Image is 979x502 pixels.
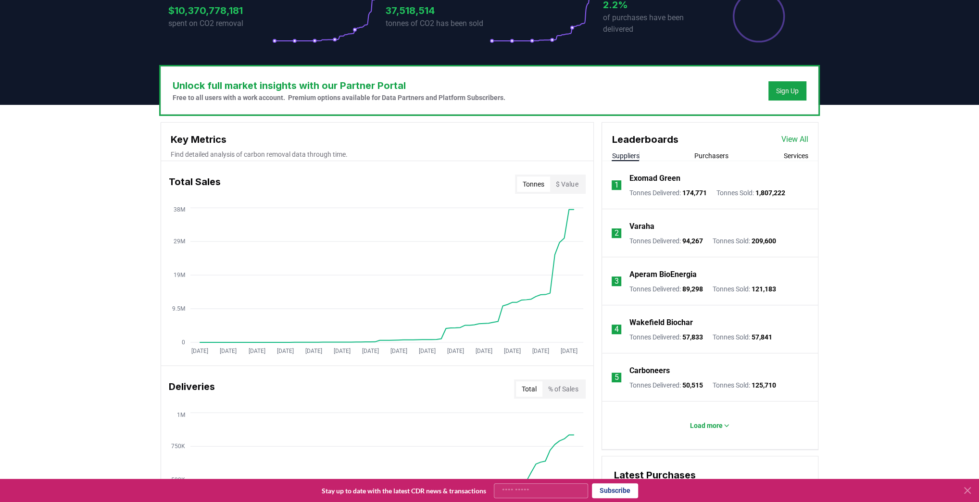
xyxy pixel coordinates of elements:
h3: $10,370,778,181 [168,3,272,18]
p: 3 [615,276,619,287]
p: 4 [615,324,619,335]
tspan: [DATE] [532,348,549,354]
h3: Key Metrics [171,132,584,147]
tspan: [DATE] [334,348,351,354]
h3: 37,518,514 [386,3,489,18]
tspan: 38M [174,206,185,213]
button: Tonnes [517,176,550,192]
h3: Deliveries [169,379,215,399]
span: 50,515 [682,381,703,389]
tspan: [DATE] [419,348,436,354]
tspan: 500K [171,477,185,483]
p: Tonnes Delivered : [629,380,703,390]
p: Tonnes Sold : [712,380,776,390]
a: Aperam BioEnergia [629,269,696,280]
tspan: [DATE] [561,348,577,354]
tspan: 1M [177,411,185,418]
p: Tonnes Delivered : [629,236,703,246]
button: $ Value [550,176,584,192]
p: Tonnes Delivered : [629,284,703,294]
a: Varaha [629,221,654,232]
span: 89,298 [682,285,703,293]
tspan: [DATE] [390,348,407,354]
a: View All [781,134,808,145]
tspan: [DATE] [504,348,521,354]
tspan: 750K [171,443,185,450]
button: Sign Up [768,81,806,100]
tspan: [DATE] [476,348,492,354]
h3: Latest Purchases [614,468,806,482]
p: Tonnes Sold : [712,236,776,246]
p: 1 [615,179,619,191]
a: Carboneers [629,365,669,376]
button: Load more [682,416,738,435]
button: Services [784,151,808,161]
p: 5 [615,372,619,383]
tspan: [DATE] [447,348,464,354]
p: Load more [690,421,723,430]
span: 94,267 [682,237,703,245]
p: Tonnes Sold : [716,188,785,198]
tspan: 19M [174,272,185,278]
p: Tonnes Delivered : [629,332,703,342]
p: Free to all users with a work account. Premium options available for Data Partners and Platform S... [173,93,505,102]
span: 174,771 [682,189,706,197]
tspan: [DATE] [305,348,322,354]
p: tonnes of CO2 has been sold [386,18,489,29]
tspan: [DATE] [249,348,265,354]
p: Tonnes Sold : [712,332,772,342]
p: spent on CO2 removal [168,18,272,29]
button: Total [516,381,542,397]
a: Wakefield Biochar [629,317,692,328]
h3: Leaderboards [612,132,678,147]
h3: Total Sales [169,175,221,194]
tspan: [DATE] [220,348,237,354]
p: Find detailed analysis of carbon removal data through time. [171,150,584,159]
span: 57,833 [682,333,703,341]
p: Tonnes Sold : [712,284,776,294]
span: 209,600 [751,237,776,245]
tspan: 29M [174,238,185,245]
a: Sign Up [776,86,799,96]
tspan: 0 [182,339,185,346]
tspan: 9.5M [172,305,185,312]
h3: Unlock full market insights with our Partner Portal [173,78,505,93]
span: 1,807,222 [755,189,785,197]
p: of purchases have been delivered [603,12,707,35]
tspan: [DATE] [277,348,294,354]
p: 2 [615,227,619,239]
a: Exomad Green [629,173,680,184]
button: Suppliers [612,151,639,161]
tspan: [DATE] [362,348,379,354]
button: Purchasers [694,151,728,161]
button: % of Sales [542,381,584,397]
tspan: [DATE] [191,348,208,354]
span: 57,841 [751,333,772,341]
span: 121,183 [751,285,776,293]
span: 125,710 [751,381,776,389]
p: Tonnes Delivered : [629,188,706,198]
